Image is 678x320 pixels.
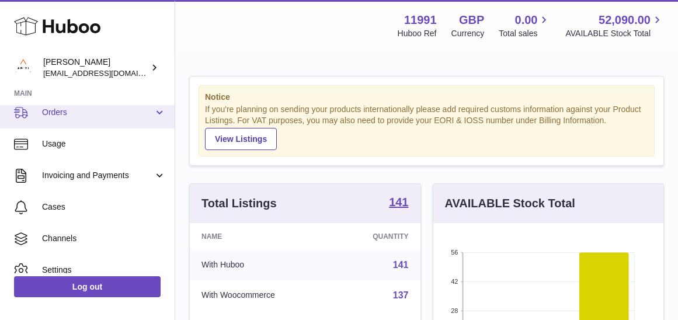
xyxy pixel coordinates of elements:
text: 28 [451,307,458,314]
a: 141 [393,260,409,270]
text: 42 [451,278,458,285]
td: With Woocommerce [190,280,333,311]
th: Name [190,223,333,250]
span: Invoicing and Payments [42,170,154,181]
div: If you're planning on sending your products internationally please add required customs informati... [205,104,648,149]
span: Cases [42,201,166,213]
td: With Huboo [190,250,333,280]
div: Huboo Ref [398,28,437,39]
a: 0.00 Total sales [499,12,551,39]
img: info@an-y1.com [14,59,32,76]
a: View Listings [205,128,277,150]
strong: Notice [205,92,648,103]
div: [PERSON_NAME] [43,57,148,79]
h3: Total Listings [201,196,277,211]
span: Channels [42,233,166,244]
strong: GBP [459,12,484,28]
span: 52,090.00 [599,12,651,28]
a: 137 [393,290,409,300]
span: Orders [42,107,154,118]
a: 141 [389,196,408,210]
strong: 141 [389,196,408,208]
a: 52,090.00 AVAILABLE Stock Total [565,12,664,39]
span: Settings [42,265,166,276]
span: Total sales [499,28,551,39]
h3: AVAILABLE Stock Total [445,196,575,211]
a: Log out [14,276,161,297]
text: 56 [451,249,458,256]
span: Usage [42,138,166,149]
span: [EMAIL_ADDRESS][DOMAIN_NAME] [43,68,172,78]
span: 0.00 [515,12,538,28]
th: Quantity [333,223,420,250]
strong: 11991 [404,12,437,28]
span: AVAILABLE Stock Total [565,28,664,39]
div: Currency [451,28,485,39]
